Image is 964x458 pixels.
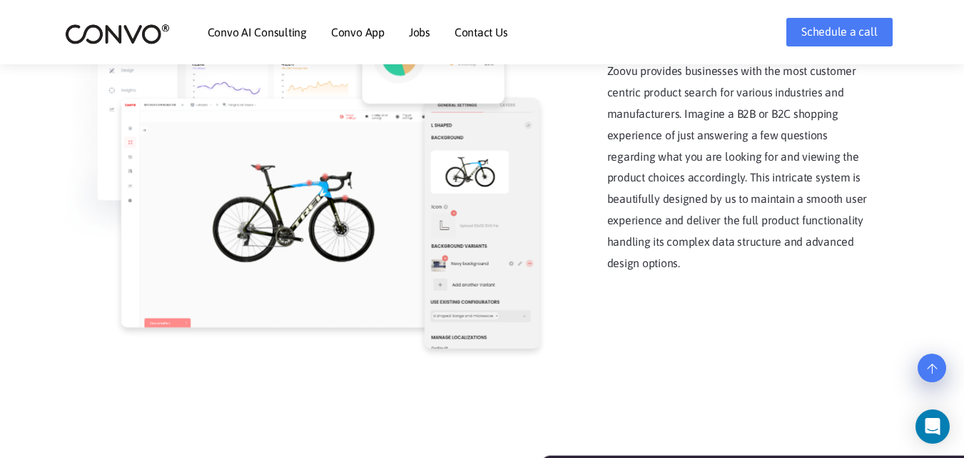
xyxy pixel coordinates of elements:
img: logo_2.png [65,23,170,45]
div: Open Intercom Messenger [915,409,950,444]
a: Jobs [409,26,430,38]
a: Schedule a call [786,18,892,46]
p: Zoovu provides businesses with the most customer centric product search for various industries an... [607,61,878,274]
a: Contact Us [455,26,508,38]
a: Convo App [331,26,385,38]
a: Convo AI Consulting [208,26,307,38]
